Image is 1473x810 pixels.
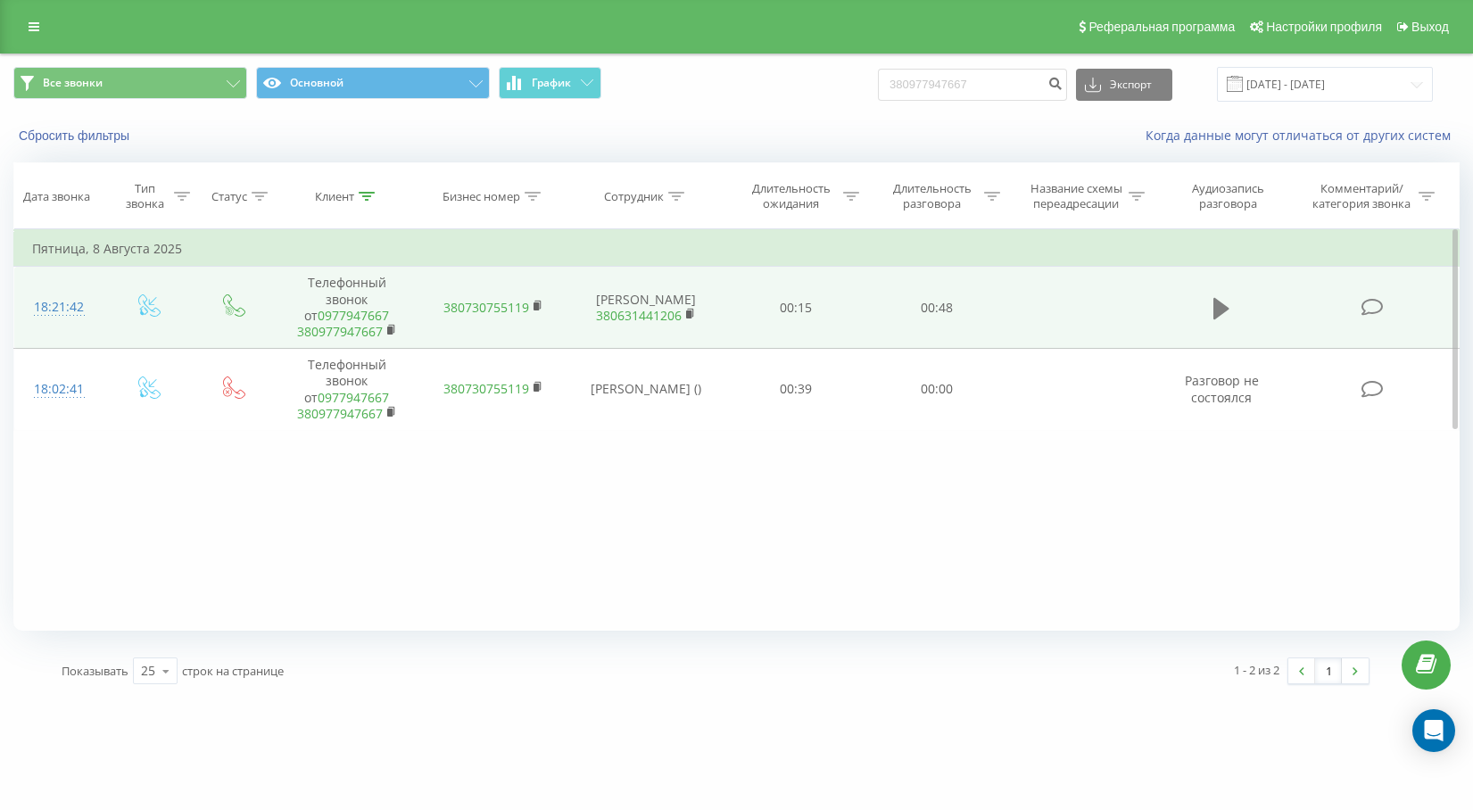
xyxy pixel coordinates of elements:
div: 18:02:41 [32,372,87,407]
a: 380730755119 [443,380,529,397]
div: 18:21:42 [32,290,87,325]
input: Поиск по номеру [878,69,1067,101]
span: Выход [1411,20,1449,34]
button: График [499,67,601,99]
button: Основной [256,67,490,99]
div: Бизнес номер [443,189,520,204]
div: Длительность ожидания [743,181,839,211]
a: 0977947667 [318,389,389,406]
td: 00:15 [725,267,866,349]
a: 380631441206 [596,307,682,324]
span: Показывать [62,663,128,679]
div: Тип звонка [120,181,170,211]
a: 0977947667 [318,307,389,324]
div: Сотрудник [604,189,664,204]
td: Телефонный звонок от [274,267,420,349]
div: Клиент [315,189,354,204]
div: Название схемы переадресации [1029,181,1124,211]
div: Длительность разговора [884,181,980,211]
td: 00:00 [866,349,1007,431]
button: Сбросить фильтры [13,128,138,144]
div: Аудиозапись разговора [1171,181,1286,211]
span: Разговор не состоялся [1185,372,1259,405]
td: 00:39 [725,349,866,431]
td: Телефонный звонок от [274,349,420,431]
div: 1 - 2 из 2 [1234,661,1279,679]
td: Пятница, 8 Августа 2025 [14,231,1460,267]
a: 380977947667 [297,323,383,340]
div: Комментарий/категория звонка [1310,181,1414,211]
td: [PERSON_NAME] [567,267,724,349]
div: 25 [141,662,155,680]
span: Реферальная программа [1088,20,1235,34]
a: 380730755119 [443,299,529,316]
td: [PERSON_NAME] () [567,349,724,431]
button: Все звонки [13,67,247,99]
div: Open Intercom Messenger [1412,709,1455,752]
a: 1 [1315,658,1342,683]
span: График [532,77,571,89]
div: Статус [211,189,247,204]
a: Когда данные могут отличаться от других систем [1146,127,1460,144]
span: Все звонки [43,76,103,90]
button: Экспорт [1076,69,1172,101]
div: Дата звонка [23,189,90,204]
span: Настройки профиля [1266,20,1382,34]
a: 380977947667 [297,405,383,422]
span: строк на странице [182,663,284,679]
td: 00:48 [866,267,1007,349]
